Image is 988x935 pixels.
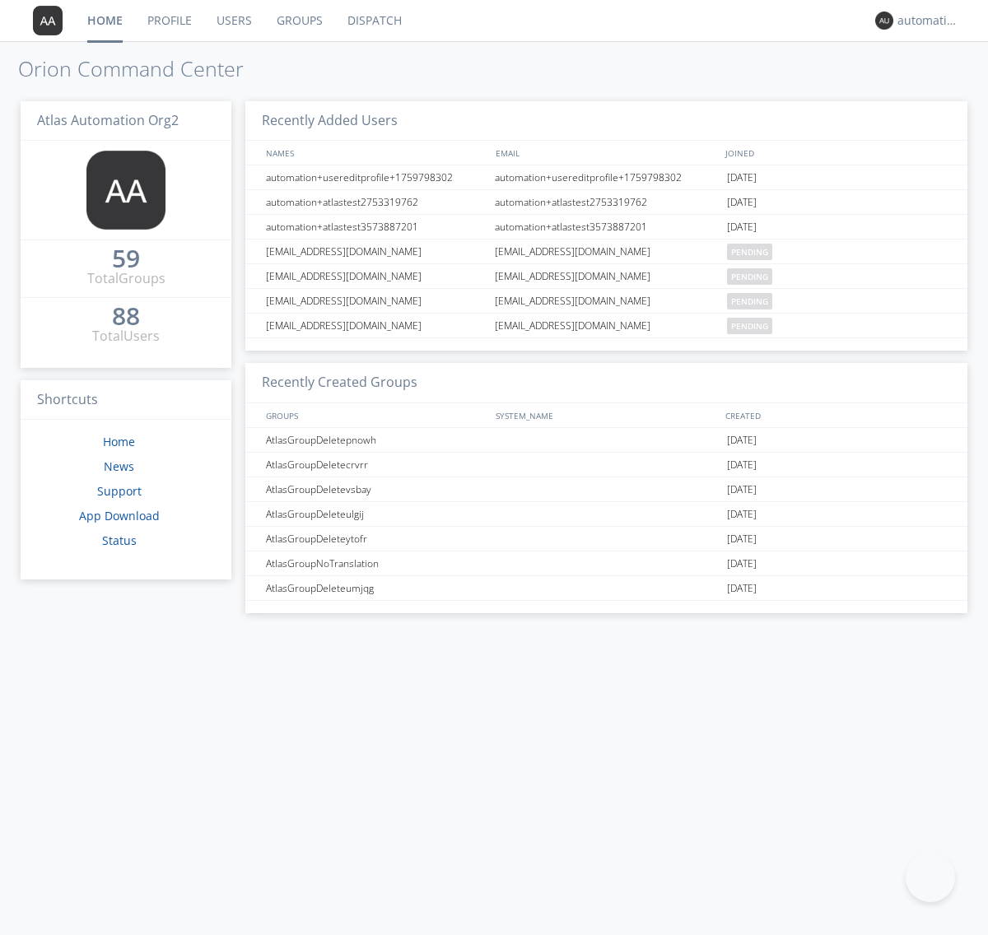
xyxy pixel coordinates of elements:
span: [DATE] [727,502,757,527]
a: automation+atlastest3573887201automation+atlastest3573887201[DATE] [245,215,967,240]
div: EMAIL [492,141,721,165]
img: 373638.png [875,12,893,30]
div: [EMAIL_ADDRESS][DOMAIN_NAME] [262,289,490,313]
div: automation+usereditprofile+1759798302 [262,165,490,189]
span: pending [727,293,772,309]
div: [EMAIL_ADDRESS][DOMAIN_NAME] [491,289,723,313]
a: [EMAIL_ADDRESS][DOMAIN_NAME][EMAIL_ADDRESS][DOMAIN_NAME]pending [245,289,967,314]
div: JOINED [721,141,952,165]
img: 373638.png [86,151,165,230]
a: [EMAIL_ADDRESS][DOMAIN_NAME][EMAIL_ADDRESS][DOMAIN_NAME]pending [245,240,967,264]
div: GROUPS [262,403,487,427]
div: AtlasGroupNoTranslation [262,551,490,575]
a: [EMAIL_ADDRESS][DOMAIN_NAME][EMAIL_ADDRESS][DOMAIN_NAME]pending [245,314,967,338]
a: AtlasGroupDeletecrvrr[DATE] [245,453,967,477]
span: Atlas Automation Org2 [37,111,179,129]
div: automation+atlastest2753319762 [491,190,723,214]
div: 59 [112,250,140,267]
span: pending [727,244,772,260]
div: automation+atlastest3573887201 [262,215,490,239]
a: AtlasGroupDeleteumjqg[DATE] [245,576,967,601]
a: [EMAIL_ADDRESS][DOMAIN_NAME][EMAIL_ADDRESS][DOMAIN_NAME]pending [245,264,967,289]
a: automation+atlastest2753319762automation+atlastest2753319762[DATE] [245,190,967,215]
div: [EMAIL_ADDRESS][DOMAIN_NAME] [491,314,723,337]
span: [DATE] [727,428,757,453]
div: [EMAIL_ADDRESS][DOMAIN_NAME] [262,240,490,263]
span: [DATE] [727,576,757,601]
span: [DATE] [727,551,757,576]
h3: Shortcuts [21,380,231,421]
a: News [104,458,134,474]
div: SYSTEM_NAME [492,403,721,427]
div: AtlasGroupDeleteulgij [262,502,490,526]
span: [DATE] [727,453,757,477]
div: [EMAIL_ADDRESS][DOMAIN_NAME] [491,264,723,288]
span: [DATE] [727,190,757,215]
div: automation+usereditprofile+1759798302 [491,165,723,189]
span: [DATE] [727,527,757,551]
div: AtlasGroupDeletevsbay [262,477,490,501]
span: [DATE] [727,477,757,502]
a: Status [102,533,137,548]
a: AtlasGroupDeleteytofr[DATE] [245,527,967,551]
a: automation+usereditprofile+1759798302automation+usereditprofile+1759798302[DATE] [245,165,967,190]
div: AtlasGroupDeleteytofr [262,527,490,551]
div: automation+atlastest2753319762 [262,190,490,214]
h3: Recently Added Users [245,101,967,142]
h3: Recently Created Groups [245,363,967,403]
span: [DATE] [727,215,757,240]
div: automation+atlastest3573887201 [491,215,723,239]
a: Home [103,434,135,449]
div: 88 [112,308,140,324]
span: pending [727,318,772,334]
a: 88 [112,308,140,327]
a: AtlasGroupDeletepnowh[DATE] [245,428,967,453]
a: App Download [79,508,160,523]
div: [EMAIL_ADDRESS][DOMAIN_NAME] [491,240,723,263]
span: pending [727,268,772,285]
div: NAMES [262,141,487,165]
img: 373638.png [33,6,63,35]
div: CREATED [721,403,952,427]
a: 59 [112,250,140,269]
div: AtlasGroupDeleteumjqg [262,576,490,600]
div: [EMAIL_ADDRESS][DOMAIN_NAME] [262,314,490,337]
div: automation+atlas+dm+only+lead+org2 [897,12,959,29]
a: AtlasGroupDeleteulgij[DATE] [245,502,967,527]
a: Support [97,483,142,499]
a: AtlasGroupNoTranslation[DATE] [245,551,967,576]
div: Total Users [92,327,160,346]
span: [DATE] [727,165,757,190]
div: [EMAIL_ADDRESS][DOMAIN_NAME] [262,264,490,288]
div: AtlasGroupDeletecrvrr [262,453,490,477]
div: Total Groups [87,269,165,288]
iframe: Toggle Customer Support [906,853,955,902]
a: AtlasGroupDeletevsbay[DATE] [245,477,967,502]
div: AtlasGroupDeletepnowh [262,428,490,452]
